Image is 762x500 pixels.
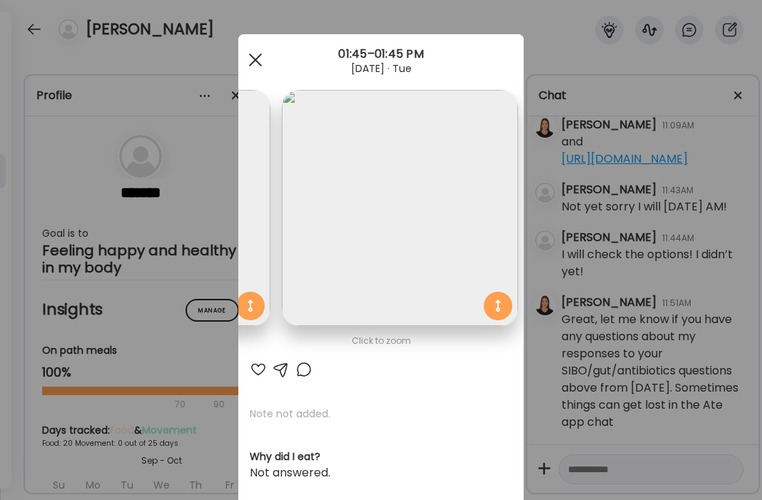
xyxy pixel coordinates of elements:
[282,90,518,326] img: images%2FjMezFMSYwZcp5PauHSaZMapyIF03%2Fyvv8bTQrhbi0gk7yPkqE%2FrcmnTvA7BBJVtPbSMUo3_1080
[250,449,512,464] h3: Why did I eat?
[250,332,512,350] div: Click to zoom
[238,63,524,74] div: [DATE] · Tue
[250,407,512,421] p: Note not added.
[238,46,524,63] div: 01:45–01:45 PM
[250,464,512,481] div: Not answered.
